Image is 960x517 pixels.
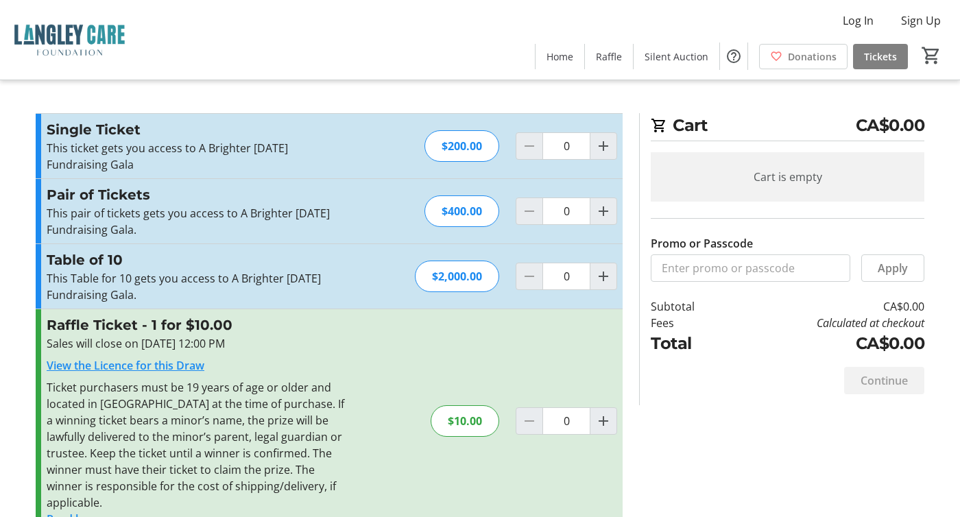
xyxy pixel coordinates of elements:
[542,263,590,290] input: Table of 10 Quantity
[47,205,346,238] p: This pair of tickets gets you access to A Brighter [DATE] Fundraising Gala.
[590,198,616,224] button: Increment by one
[542,132,590,160] input: Single Ticket Quantity
[759,44,848,69] a: Donations
[536,44,584,69] a: Home
[542,197,590,225] input: Pair of Tickets Quantity
[730,298,924,315] td: CA$0.00
[47,250,346,270] h3: Table of 10
[415,261,499,292] div: $2,000.00
[878,260,908,276] span: Apply
[424,195,499,227] div: $400.00
[651,254,850,282] input: Enter promo or passcode
[890,10,952,32] button: Sign Up
[431,405,499,437] div: $10.00
[596,49,622,64] span: Raffle
[864,49,897,64] span: Tickets
[47,184,346,205] h3: Pair of Tickets
[47,119,346,140] h3: Single Ticket
[47,315,346,335] h3: Raffle Ticket - 1 for $10.00
[547,49,573,64] span: Home
[651,152,924,202] div: Cart is empty
[590,263,616,289] button: Increment by one
[585,44,633,69] a: Raffle
[832,10,885,32] button: Log In
[730,315,924,331] td: Calculated at checkout
[634,44,719,69] a: Silent Auction
[424,130,499,162] div: $200.00
[901,12,941,29] span: Sign Up
[651,298,730,315] td: Subtotal
[788,49,837,64] span: Donations
[651,315,730,331] td: Fees
[853,44,908,69] a: Tickets
[47,270,346,303] p: This Table for 10 gets you access to A Brighter [DATE] Fundraising Gala.
[651,331,730,356] td: Total
[47,140,346,173] p: This ticket gets you access to A Brighter [DATE] Fundraising Gala
[47,358,204,373] a: View the Licence for this Draw
[651,113,924,141] h2: Cart
[720,43,747,70] button: Help
[843,12,874,29] span: Log In
[590,133,616,159] button: Increment by one
[651,235,753,252] label: Promo or Passcode
[730,331,924,356] td: CA$0.00
[8,5,130,74] img: Langley Care Foundation 's Logo
[47,379,346,511] div: Ticket purchasers must be 19 years of age or older and located in [GEOGRAPHIC_DATA] at the time o...
[47,335,346,352] div: Sales will close on [DATE] 12:00 PM
[590,408,616,434] button: Increment by one
[861,254,924,282] button: Apply
[919,43,944,68] button: Cart
[542,407,590,435] input: Raffle Ticket Quantity
[645,49,708,64] span: Silent Auction
[856,113,925,138] span: CA$0.00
